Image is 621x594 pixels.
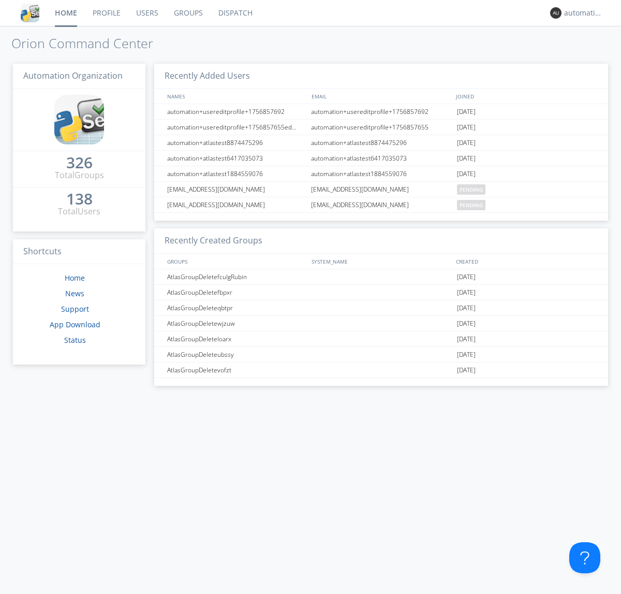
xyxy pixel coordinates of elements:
[165,254,306,269] div: GROUPS
[453,89,598,104] div: JOINED
[66,194,93,204] div: 138
[165,151,308,166] div: automation+atlastest6417035073
[457,331,476,347] span: [DATE]
[58,206,100,218] div: Total Users
[457,166,476,182] span: [DATE]
[457,285,476,300] span: [DATE]
[457,135,476,151] span: [DATE]
[308,135,454,150] div: automation+atlastest8874475296
[64,335,86,345] a: Status
[165,316,308,331] div: AtlasGroupDeletewjzuw
[453,254,598,269] div: CREATED
[55,169,104,181] div: Total Groups
[308,166,454,181] div: automation+atlastest1884559076
[165,347,308,362] div: AtlasGroupDeleteubssy
[61,304,89,314] a: Support
[308,197,454,212] div: [EMAIL_ADDRESS][DOMAIN_NAME]
[165,285,308,300] div: AtlasGroupDeletefbpxr
[457,104,476,120] span: [DATE]
[154,135,608,151] a: automation+atlastest8874475296automation+atlastest8874475296[DATE]
[154,104,608,120] a: automation+usereditprofile+1756857692automation+usereditprofile+1756857692[DATE]
[154,269,608,285] a: AtlasGroupDeletefculgRubin[DATE]
[154,300,608,316] a: AtlasGroupDeleteqbtpr[DATE]
[165,363,308,378] div: AtlasGroupDeletevofzt
[154,151,608,166] a: automation+atlastest6417035073automation+atlastest6417035073[DATE]
[66,157,93,168] div: 326
[154,285,608,300] a: AtlasGroupDeletefbpxr[DATE]
[65,273,85,283] a: Home
[154,228,608,254] h3: Recently Created Groups
[65,288,84,298] a: News
[457,151,476,166] span: [DATE]
[457,316,476,331] span: [DATE]
[154,64,608,89] h3: Recently Added Users
[165,166,308,181] div: automation+atlastest1884559076
[165,135,308,150] div: automation+atlastest8874475296
[457,300,476,316] span: [DATE]
[569,542,600,573] iframe: Toggle Customer Support
[54,95,104,144] img: cddb5a64eb264b2086981ab96f4c1ba7
[309,254,453,269] div: SYSTEM_NAME
[165,104,308,119] div: automation+usereditprofile+1756857692
[13,239,145,265] h3: Shortcuts
[457,200,485,210] span: pending
[154,197,608,213] a: [EMAIL_ADDRESS][DOMAIN_NAME][EMAIL_ADDRESS][DOMAIN_NAME]pending
[154,316,608,331] a: AtlasGroupDeletewjzuw[DATE]
[165,89,306,104] div: NAMES
[154,347,608,363] a: AtlasGroupDeleteubssy[DATE]
[66,157,93,169] a: 326
[165,120,308,135] div: automation+usereditprofile+1756857655editedautomation+usereditprofile+1756857655
[165,269,308,284] div: AtlasGroupDeletefculgRubin
[154,331,608,347] a: AtlasGroupDeleteloarx[DATE]
[457,347,476,363] span: [DATE]
[457,363,476,378] span: [DATE]
[308,182,454,197] div: [EMAIL_ADDRESS][DOMAIN_NAME]
[50,320,100,329] a: App Download
[308,151,454,166] div: automation+atlastest6417035073
[550,7,561,19] img: 373638.png
[66,194,93,206] a: 138
[165,300,308,315] div: AtlasGroupDeleteqbtpr
[457,184,485,195] span: pending
[457,269,476,285] span: [DATE]
[154,182,608,197] a: [EMAIL_ADDRESS][DOMAIN_NAME][EMAIL_ADDRESS][DOMAIN_NAME]pending
[457,120,476,135] span: [DATE]
[165,331,308,346] div: AtlasGroupDeleteloarx
[564,8,603,18] div: automation+atlas0003
[154,120,608,135] a: automation+usereditprofile+1756857655editedautomation+usereditprofile+1756857655automation+usered...
[21,4,39,22] img: cddb5a64eb264b2086981ab96f4c1ba7
[23,70,123,81] span: Automation Organization
[154,166,608,182] a: automation+atlastest1884559076automation+atlastest1884559076[DATE]
[308,120,454,135] div: automation+usereditprofile+1756857655
[309,89,453,104] div: EMAIL
[154,363,608,378] a: AtlasGroupDeletevofzt[DATE]
[165,197,308,212] div: [EMAIL_ADDRESS][DOMAIN_NAME]
[165,182,308,197] div: [EMAIL_ADDRESS][DOMAIN_NAME]
[308,104,454,119] div: automation+usereditprofile+1756857692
